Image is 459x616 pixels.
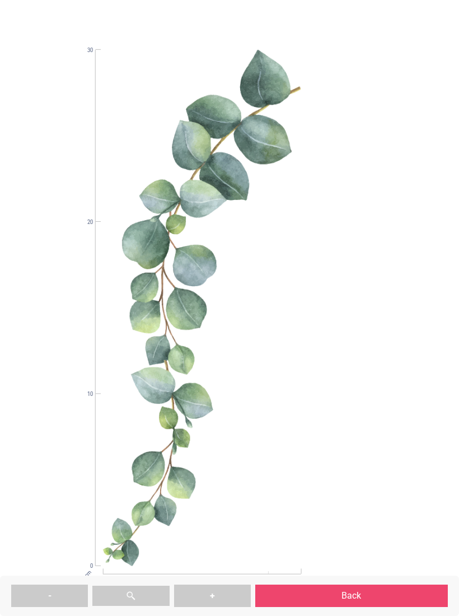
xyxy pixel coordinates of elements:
[255,585,448,607] button: Back
[83,569,92,578] span: cm
[174,585,251,607] button: +
[297,575,303,580] span: 12
[74,563,93,570] span: 0
[74,218,93,226] span: 20
[74,46,93,54] span: 30
[11,585,88,607] button: -
[126,591,136,601] img: zoom
[99,575,105,580] span: 0
[74,391,93,398] span: 10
